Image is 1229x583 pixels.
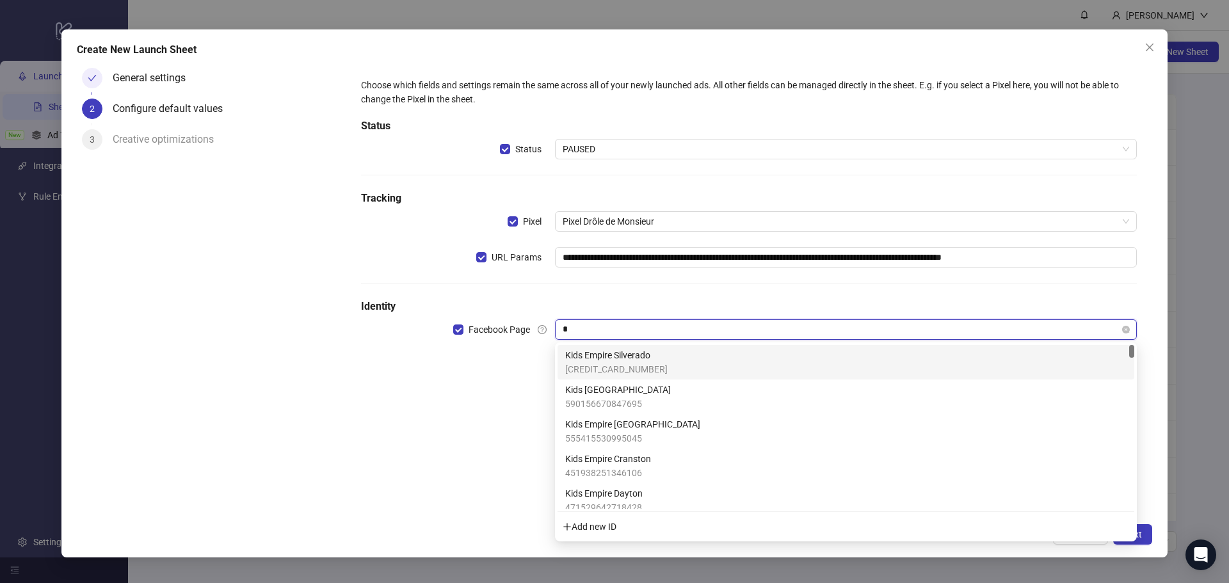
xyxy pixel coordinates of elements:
div: Choose which fields and settings remain the same across all of your newly launched ads. All other... [361,78,1137,106]
span: close [1145,42,1155,52]
span: Kids Empire Cranston [565,452,651,466]
div: Create New Launch Sheet [77,42,1152,58]
h5: Identity [361,299,1137,314]
span: 590156670847695 [565,397,671,411]
span: 471529642718428 [565,500,643,515]
div: Open Intercom Messenger [1185,539,1216,570]
span: question-circle [538,325,547,334]
span: Status [510,142,547,156]
span: Kids Empire [GEOGRAPHIC_DATA] [565,417,700,431]
span: URL Params [486,250,547,264]
div: Kids Empire Citrus Park [558,379,1134,414]
span: Kids Empire Dayton [565,486,643,500]
span: 2 [90,104,95,114]
span: Facebook Page [463,323,535,337]
div: plusAdd new ID [558,515,1134,539]
h5: Status [361,118,1137,134]
span: 555415530995045 [565,431,700,445]
div: Kids Empire Strongsville [558,414,1134,449]
span: Kids [GEOGRAPHIC_DATA] [565,383,671,397]
span: 3 [90,134,95,145]
span: close-circle [1122,326,1130,333]
div: Kids Empire Dayton [558,483,1134,518]
span: plus [563,522,572,531]
h5: Tracking [361,191,1137,206]
span: Kids Empire Silverado [565,348,668,362]
button: Close [1139,37,1160,58]
span: Pixel Drôle de Monsieur [563,212,1129,231]
div: Creative optimizations [113,129,224,150]
div: Kids Empire Silverado [558,345,1134,379]
span: check [88,74,97,83]
span: [CREDIT_CARD_NUMBER] [565,362,668,376]
span: 451938251346106 [565,466,651,480]
span: PAUSED [563,140,1129,159]
span: Pixel [518,214,547,228]
div: Configure default values [113,99,233,119]
div: Kids Empire Cranston [558,449,1134,483]
div: General settings [113,68,196,88]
